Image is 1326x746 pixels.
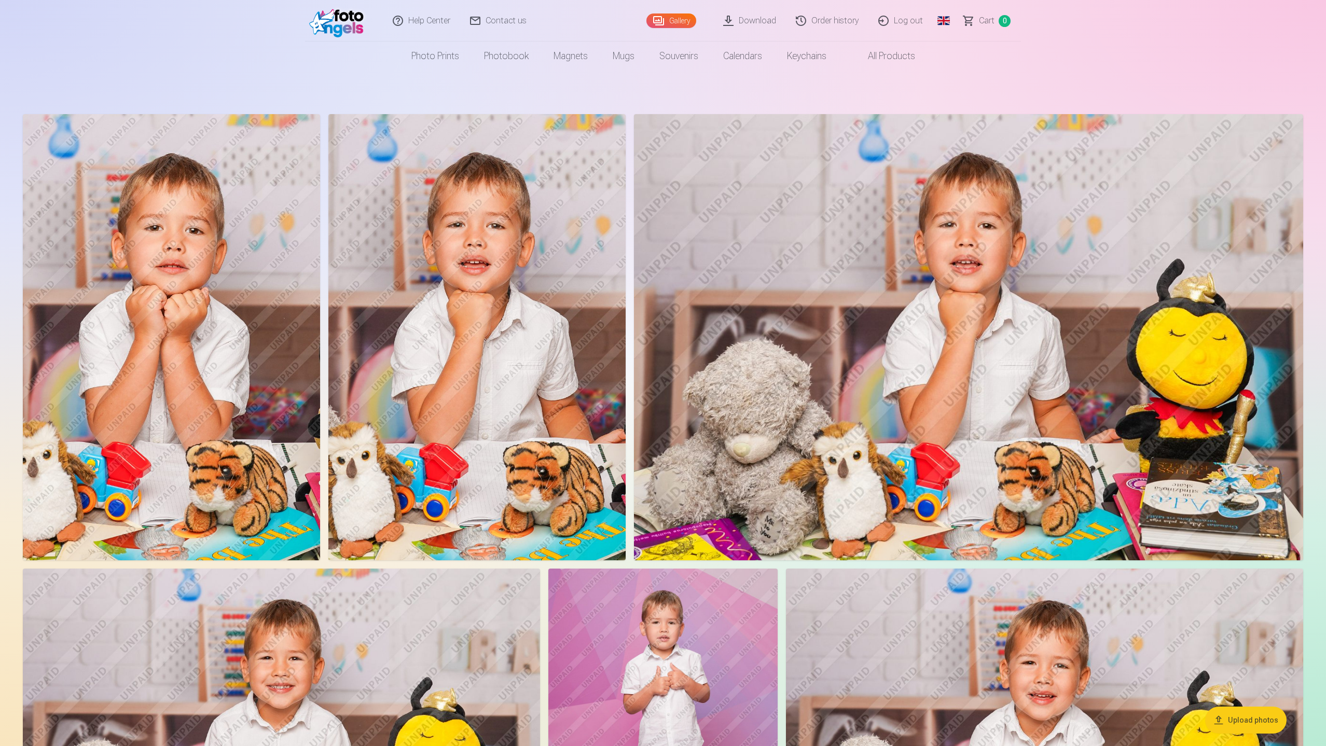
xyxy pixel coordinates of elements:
a: Photo prints [399,42,472,71]
a: Gallery [646,13,696,28]
a: Photobook [472,42,541,71]
span: 0 [999,15,1011,27]
a: Mugs [600,42,647,71]
img: /fa1 [309,4,369,37]
a: Keychains [775,42,839,71]
a: Calendars [711,42,775,71]
button: Upload photos [1205,707,1287,734]
a: All products [839,42,928,71]
a: Magnets [541,42,600,71]
a: Souvenirs [647,42,711,71]
span: Сart [979,15,995,27]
